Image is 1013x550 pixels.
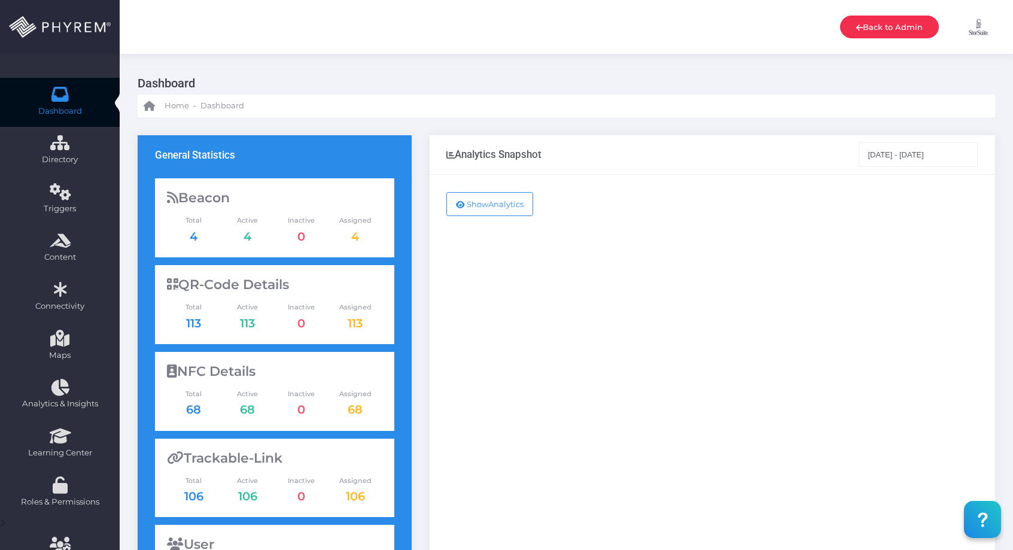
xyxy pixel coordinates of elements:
span: Inactive [275,302,328,312]
span: Dashboard [38,105,82,117]
div: Analytics Snapshot [446,148,542,160]
span: Maps [49,350,71,361]
a: 106 [238,489,257,503]
span: Assigned [328,215,382,226]
span: Active [221,476,275,486]
a: 113 [240,316,255,330]
a: Dashboard [200,95,244,117]
span: Active [221,215,275,226]
a: 0 [297,316,305,330]
span: Assigned [328,389,382,399]
span: Triggers [8,203,112,215]
span: Roles & Permissions [8,496,112,508]
h3: General Statistics [155,149,235,161]
div: Trackable-Link [167,451,382,466]
li: - [191,100,198,112]
span: Connectivity [8,300,112,312]
input: Select Date Range [859,142,978,166]
div: Beacon [167,190,382,206]
span: Total [167,302,221,312]
span: Learning Center [8,447,112,459]
span: Active [221,302,275,312]
span: Dashboard [200,100,244,112]
span: Assigned [328,476,382,486]
a: 0 [297,229,305,244]
a: 0 [297,402,305,417]
span: Inactive [275,476,328,486]
span: Inactive [275,215,328,226]
a: 4 [190,229,197,244]
a: 113 [348,316,363,330]
a: 68 [348,402,363,417]
h3: Dashboard [138,72,986,95]
a: Back to Admin [840,16,939,38]
span: Directory [8,154,112,166]
span: Total [167,215,221,226]
a: 106 [184,489,203,503]
div: QR-Code Details [167,277,382,293]
span: Show [467,199,488,209]
a: 0 [297,489,305,503]
span: Analytics & Insights [8,398,112,410]
span: Total [167,389,221,399]
a: 113 [186,316,201,330]
div: NFC Details [167,364,382,379]
span: Total [167,476,221,486]
span: Inactive [275,389,328,399]
span: Active [221,389,275,399]
a: 68 [240,402,255,417]
a: Home [144,95,189,117]
button: ShowAnalytics [446,192,533,216]
a: 68 [186,402,201,417]
span: Content [8,251,112,263]
a: 106 [346,489,365,503]
a: 4 [351,229,359,244]
span: Assigned [328,302,382,312]
span: Home [165,100,189,112]
a: 4 [244,229,251,244]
